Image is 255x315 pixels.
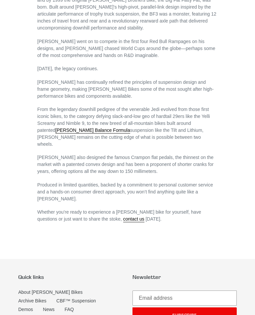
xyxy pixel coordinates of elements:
a: About [PERSON_NAME] Bikes [18,290,83,295]
p: From the legendary downhill pedigree of the venerable Jedi evolved from those first iconic bikes,... [37,106,217,148]
p: [PERSON_NAME] has continually refined the principles of suspension design and frame geometry, mak... [37,79,217,100]
p: Newsletter [132,274,237,281]
a: Archive Bikes [18,298,46,304]
a: [PERSON_NAME] Balance Formula [55,128,130,134]
p: [PERSON_NAME] also designed the famous Crampon flat pedals, the thinnest on the market with a pat... [37,154,217,175]
p: Quick links [18,274,123,281]
p: [DATE], the legacy continues. [37,66,217,73]
a: CBF™ Suspension [56,298,96,304]
p: [PERSON_NAME] went on to compete in the first four Red Bull Rampages on his designs, and [PERSON_... [37,38,217,59]
p: Whether you’re ready to experience a [PERSON_NAME] bike for yourself, have questions or just want... [37,209,217,223]
p: Produced in limited quantities, backed by a commitment to personal customer service and a hands-o... [37,182,217,203]
a: contact us [123,217,144,223]
a: News [43,307,54,312]
input: Email address [132,291,237,306]
a: FAQ [64,307,74,312]
a: Demos [18,307,33,312]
